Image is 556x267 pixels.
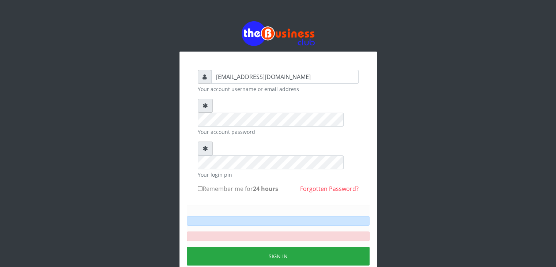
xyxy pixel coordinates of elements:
label: Remember me for [198,184,278,193]
small: Your account password [198,128,359,136]
input: Username or email address [211,70,359,84]
a: Forgotten Password? [300,185,359,193]
small: Your login pin [198,171,359,178]
small: Your account username or email address [198,85,359,93]
b: 24 hours [253,185,278,193]
input: Remember me for24 hours [198,186,203,191]
button: Sign in [187,247,370,266]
